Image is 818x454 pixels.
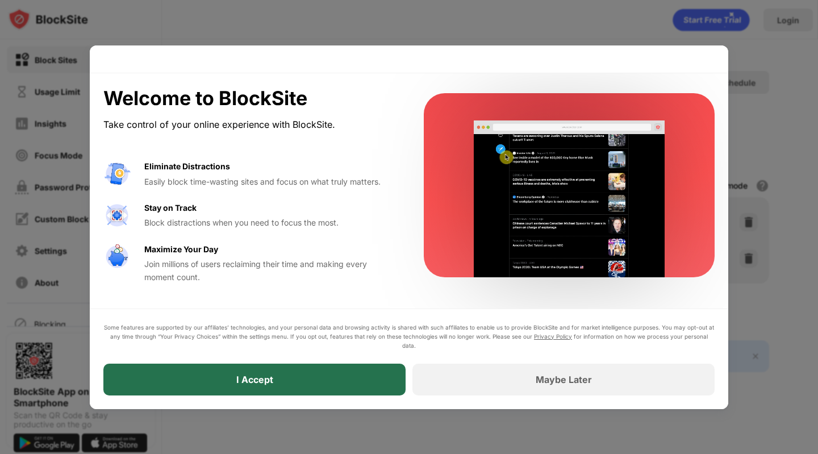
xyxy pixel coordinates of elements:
div: Block distractions when you need to focus the most. [144,216,397,229]
img: value-avoid-distractions.svg [103,160,131,188]
div: Maybe Later [536,374,592,385]
div: Easily block time-wasting sites and focus on what truly matters. [144,176,397,188]
div: Eliminate Distractions [144,160,230,173]
div: Some features are supported by our affiliates’ technologies, and your personal data and browsing ... [103,323,715,350]
div: Join millions of users reclaiming their time and making every moment count. [144,258,397,284]
img: value-safe-time.svg [103,243,131,270]
div: Welcome to BlockSite [103,87,397,110]
div: Stay on Track [144,202,197,214]
div: I Accept [236,374,273,385]
div: Take control of your online experience with BlockSite. [103,116,397,133]
img: value-focus.svg [103,202,131,229]
a: Privacy Policy [534,333,572,340]
div: Maximize Your Day [144,243,218,256]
